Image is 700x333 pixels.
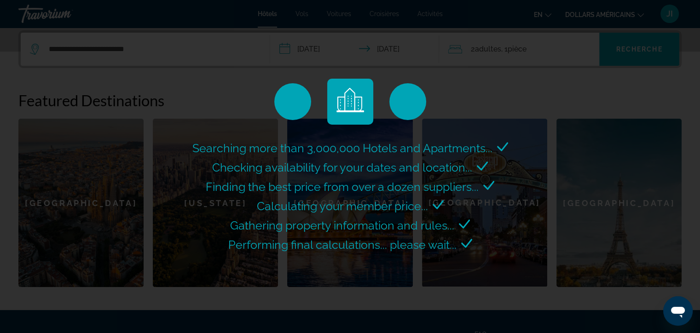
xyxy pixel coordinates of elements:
[206,180,479,194] span: Finding the best price from over a dozen suppliers...
[212,161,472,174] span: Checking availability for your dates and location...
[663,296,693,326] iframe: Bouton de lancement de la fenêtre de messagerie
[228,238,457,252] span: Performing final calculations... please wait...
[192,141,492,155] span: Searching more than 3,000,000 Hotels and Apartments...
[257,199,428,213] span: Calculating your member price...
[230,218,454,232] span: Gathering property information and rules...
